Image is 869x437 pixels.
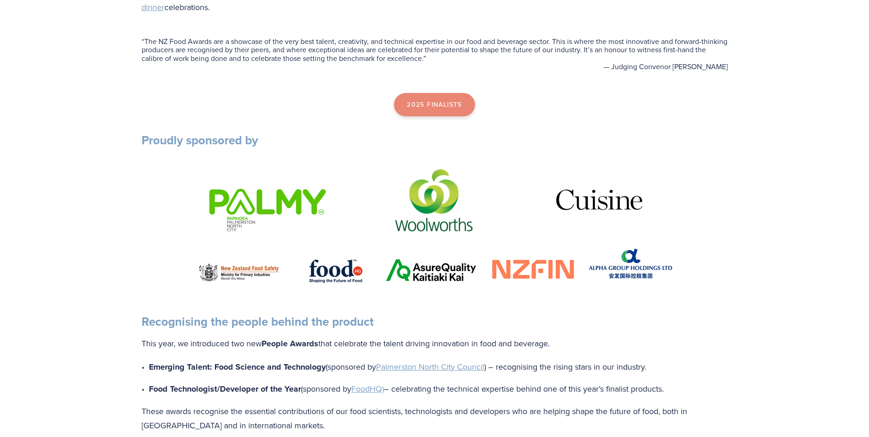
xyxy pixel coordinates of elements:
a: 2025 Finalists [394,93,475,117]
strong: Emerging Talent: Food Science and Technology [149,361,326,373]
figcaption: — Judging Convenor [PERSON_NAME] [142,62,728,71]
a: FoodHQ) [351,383,384,394]
strong: Food Technologist/Developer of the Year [149,383,301,395]
blockquote: The NZ Food Awards are a showcase of the very best talent, creativity, and technical expertise in... [142,37,728,62]
p: (sponsored by ) – recognising the rising stars in our industry. [149,360,728,375]
span: “ [142,36,144,46]
a: Palmerston North City Council [376,361,484,372]
p: These awards recognise the essential contributions of our food scientists, technologists and deve... [142,404,728,433]
strong: Recognising the people behind the product [142,313,374,330]
strong: Proudly sponsored by [142,131,258,149]
p: This year, we introduced two new that celebrate the talent driving innovation in food and beverage. [142,336,728,351]
strong: People Awards [262,338,318,350]
p: (sponsored by – celebrating the technical expertise behind one of this year’s finalist products. [149,382,728,397]
span: ” [423,53,426,63]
